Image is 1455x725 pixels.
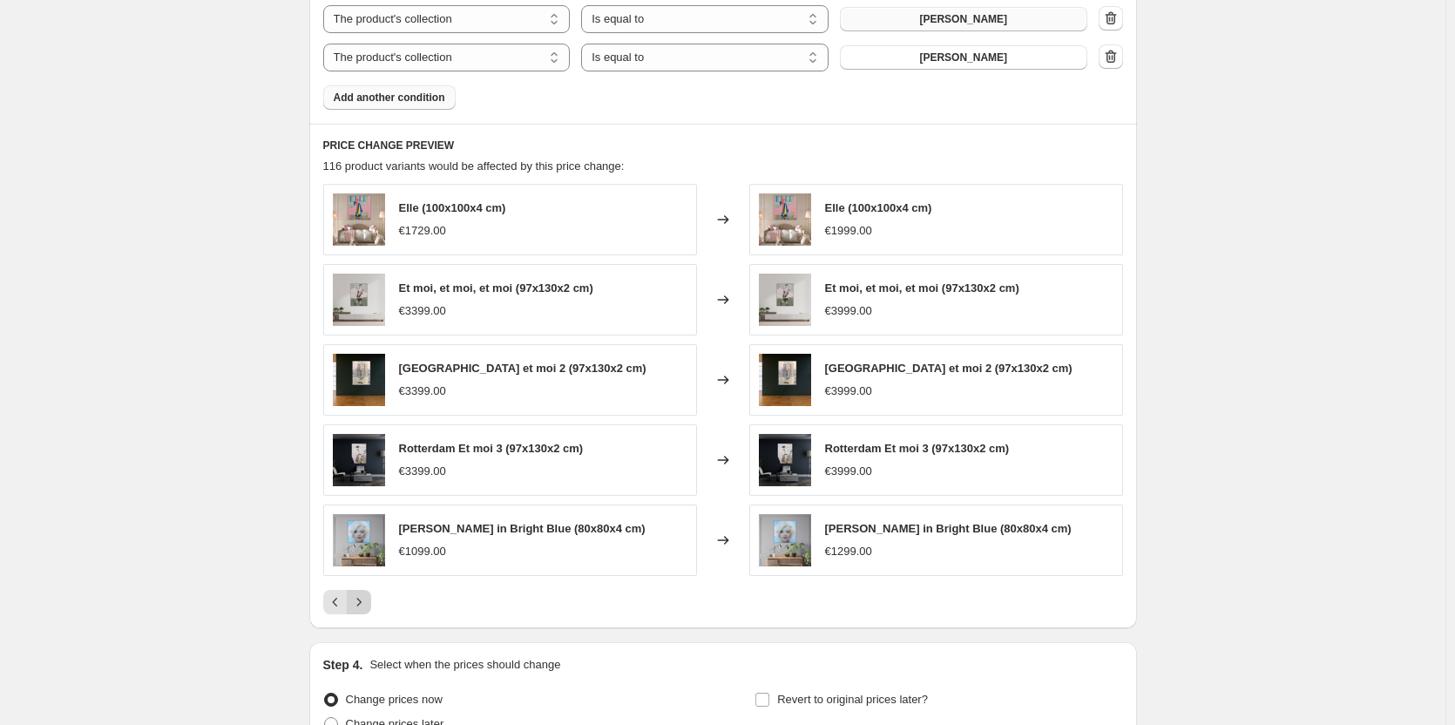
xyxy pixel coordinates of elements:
[333,193,385,246] img: Ontwerp_zonder_titel_3_80x.png
[333,434,385,486] img: Rotterdam_et_moi_3_80x.png
[323,590,371,614] nav: Pagination
[825,281,1019,295] span: Et moi, et moi, et moi (97x130x2 cm)
[825,383,872,400] div: €3999.00
[759,354,811,406] img: rotterdam_et_moi_2_80x.png
[323,139,1123,152] h6: PRICE CHANGE PREVIEW
[825,522,1072,535] span: [PERSON_NAME] in Bright Blue (80x80x4 cm)
[399,302,446,320] div: €3399.00
[919,51,1007,64] span: [PERSON_NAME]
[840,7,1087,31] button: Marian Williams
[399,281,593,295] span: Et moi, et moi, et moi (97x130x2 cm)
[333,274,385,326] img: et_moi_et_moi_80x.png
[759,514,811,566] img: marilyn_in_bright_blue_80x.png
[825,302,872,320] div: €3999.00
[399,383,446,400] div: €3399.00
[399,201,506,214] span: Elle (100x100x4 cm)
[825,222,872,240] div: €1999.00
[346,693,443,706] span: Change prices now
[840,45,1087,70] button: Galka
[347,590,371,614] button: Next
[399,543,446,560] div: €1099.00
[399,442,584,455] span: Rotterdam Et moi 3 (97x130x2 cm)
[399,522,646,535] span: [PERSON_NAME] in Bright Blue (80x80x4 cm)
[919,12,1007,26] span: [PERSON_NAME]
[825,543,872,560] div: €1299.00
[323,85,456,110] button: Add another condition
[369,656,560,674] p: Select when the prices should change
[777,693,928,706] span: Revert to original prices later?
[399,463,446,480] div: €3399.00
[323,656,363,674] h2: Step 4.
[759,193,811,246] img: Ontwerp_zonder_titel_3_80x.png
[759,434,811,486] img: Rotterdam_et_moi_3_80x.png
[323,590,348,614] button: Previous
[399,362,646,375] span: [GEOGRAPHIC_DATA] et moi 2 (97x130x2 cm)
[399,222,446,240] div: €1729.00
[333,514,385,566] img: marilyn_in_bright_blue_80x.png
[323,159,625,173] span: 116 product variants would be affected by this price change:
[334,91,445,105] span: Add another condition
[825,362,1073,375] span: [GEOGRAPHIC_DATA] et moi 2 (97x130x2 cm)
[825,442,1010,455] span: Rotterdam Et moi 3 (97x130x2 cm)
[825,201,932,214] span: Elle (100x100x4 cm)
[825,463,872,480] div: €3999.00
[759,274,811,326] img: et_moi_et_moi_80x.png
[333,354,385,406] img: rotterdam_et_moi_2_80x.png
